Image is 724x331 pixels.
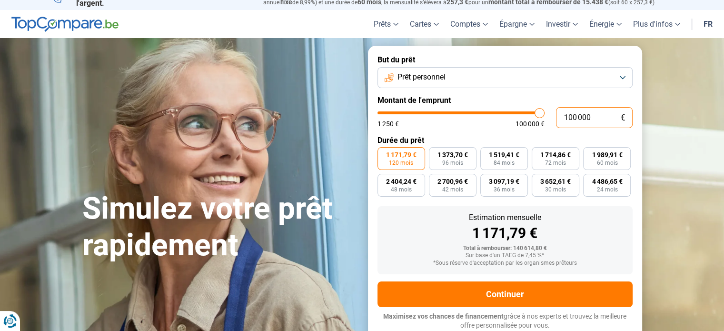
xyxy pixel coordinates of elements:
label: Montant de l'emprunt [377,96,633,105]
span: 24 mois [596,187,617,192]
span: 1 373,70 € [437,151,468,158]
h1: Simulez votre prêt rapidement [82,191,357,264]
p: grâce à nos experts et trouvez la meilleure offre personnalisée pour vous. [377,312,633,331]
span: 1 171,79 € [386,151,417,158]
span: 36 mois [494,187,515,192]
div: Estimation mensuelle [385,214,625,221]
div: Total à rembourser: 140 614,80 € [385,245,625,252]
span: 84 mois [494,160,515,166]
span: 42 mois [442,187,463,192]
span: 2 404,24 € [386,178,417,185]
span: € [621,114,625,122]
button: Continuer [377,281,633,307]
a: Investir [540,10,584,38]
span: 1 250 € [377,120,399,127]
span: 96 mois [442,160,463,166]
span: Prêt personnel [397,72,446,82]
span: 60 mois [596,160,617,166]
a: Comptes [445,10,494,38]
button: Prêt personnel [377,67,633,88]
span: 1 714,86 € [540,151,571,158]
span: 72 mois [545,160,566,166]
span: 1 989,91 € [592,151,622,158]
label: Durée du prêt [377,136,633,145]
a: Cartes [404,10,445,38]
label: But du prêt [377,55,633,64]
span: Maximisez vos chances de financement [383,312,504,320]
a: Prêts [368,10,404,38]
span: 3 652,61 € [540,178,571,185]
a: Énergie [584,10,627,38]
div: *Sous réserve d'acceptation par les organismes prêteurs [385,260,625,267]
span: 3 097,19 € [489,178,519,185]
img: TopCompare [11,17,119,32]
span: 1 519,41 € [489,151,519,158]
span: 48 mois [391,187,412,192]
div: Sur base d'un TAEG de 7,45 %* [385,252,625,259]
a: Plus d'infos [627,10,686,38]
a: Épargne [494,10,540,38]
span: 120 mois [389,160,413,166]
span: 2 700,96 € [437,178,468,185]
div: 1 171,79 € [385,226,625,241]
a: fr [698,10,718,38]
span: 100 000 € [516,120,545,127]
span: 30 mois [545,187,566,192]
span: 4 486,65 € [592,178,622,185]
